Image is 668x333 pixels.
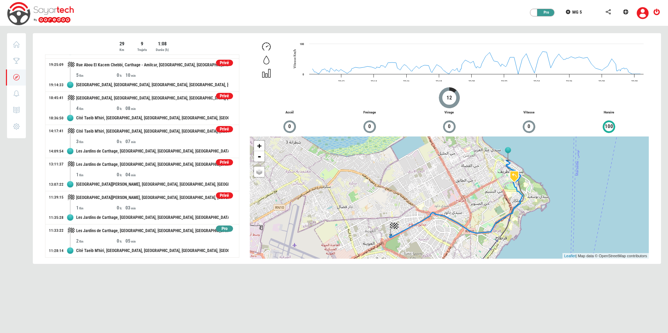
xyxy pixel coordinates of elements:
[125,171,166,178] div: 04
[76,237,117,244] div: 2
[132,40,152,47] div: 9
[300,43,304,46] text: 100
[117,237,125,244] div: 0
[329,110,409,115] p: Freinage
[49,82,64,88] div: 19:14:33
[303,73,304,76] text: 0
[254,141,264,151] a: Zoom in
[76,158,228,171] div: Les Jardins de Carthage, [GEOGRAPHIC_DATA], [GEOGRAPHIC_DATA], [GEOGRAPHIC_DATA], [GEOGRAPHIC_DAT...
[125,138,166,145] div: 07
[389,221,399,236] img: tripview_bf.png
[527,123,531,131] span: 0
[469,80,475,83] text: 22:20
[564,254,576,258] a: Leaflet
[125,105,166,112] div: 08
[125,72,166,79] div: 10
[76,92,228,105] div: [GEOGRAPHIC_DATA], [GEOGRAPHIC_DATA], [GEOGRAPHIC_DATA], [GEOGRAPHIC_DATA], [GEOGRAPHIC_DATA], [G...
[409,110,489,115] p: Virage
[216,93,233,99] div: Privé
[216,192,233,199] div: Privé
[503,147,513,162] img: tripview_af.png
[76,112,228,125] div: Cité Taeib M'hiri, [GEOGRAPHIC_DATA], [GEOGRAPHIC_DATA], [GEOGRAPHIC_DATA], [GEOGRAPHIC_DATA], 20...
[76,191,228,204] div: [GEOGRAPHIC_DATA][PERSON_NAME], [GEOGRAPHIC_DATA], [GEOGRAPHIC_DATA], [GEOGRAPHIC_DATA], [GEOGRAP...
[338,80,344,83] text: 22:12
[604,123,613,131] span: 100
[368,123,371,131] span: 0
[76,138,117,145] div: 3
[117,138,125,145] div: 0
[49,62,64,68] div: 19:25:09
[216,159,233,166] div: Privé
[76,211,228,224] div: Les Jardins de Carthage, [GEOGRAPHIC_DATA], [GEOGRAPHIC_DATA], [GEOGRAPHIC_DATA], [GEOGRAPHIC_DAT...
[506,168,523,185] img: icon_turn_left-99001.png
[371,80,377,83] text: 22:14
[49,116,64,121] div: 18:36:50
[153,40,172,47] div: 1:08
[76,72,117,79] div: 5
[254,151,264,162] a: Zoom out
[533,80,540,83] text: 22:24
[534,9,555,16] div: Pro
[76,224,228,237] div: Les Jardins de Carthage, [GEOGRAPHIC_DATA], [GEOGRAPHIC_DATA], [GEOGRAPHIC_DATA], [GEOGRAPHIC_DAT...
[76,105,117,112] div: 4
[49,128,64,134] div: 14:17:41
[112,40,131,47] div: 29
[501,80,507,83] text: 22:22
[572,9,582,15] span: MG 5
[76,125,228,138] div: Cité Taeib M'hiri, [GEOGRAPHIC_DATA], [GEOGRAPHIC_DATA], [GEOGRAPHIC_DATA], [GEOGRAPHIC_DATA], 20...
[216,225,233,232] div: Pro
[288,123,291,131] span: 0
[293,49,297,68] span: Vitesse Km/h
[125,204,166,211] div: 03
[49,195,64,200] div: 11:39:15
[125,237,166,244] div: 05
[562,253,649,259] div: | Map data © OpenStreetMap contributors
[448,123,451,131] span: 0
[117,72,125,79] div: 0
[153,47,172,53] div: Durée (h)
[49,215,64,221] div: 11:35:28
[250,110,329,115] p: Accél
[631,80,638,83] text: 22:30
[49,182,64,187] div: 13:07:22
[49,162,64,167] div: 13:11:37
[117,204,125,211] div: 0
[76,178,228,191] div: [GEOGRAPHIC_DATA][PERSON_NAME], [GEOGRAPHIC_DATA], [GEOGRAPHIC_DATA], [GEOGRAPHIC_DATA], [GEOGRAP...
[76,59,228,72] div: Rue Abou El Kacem Chebbi, Carthage - Amilcar, [GEOGRAPHIC_DATA], [GEOGRAPHIC_DATA][PERSON_NAME][G...
[49,95,64,101] div: 18:45:41
[117,105,125,112] div: 0
[132,47,152,53] div: Trajets
[216,60,233,66] div: Privé
[566,80,572,83] text: 22:26
[76,204,117,211] div: 1
[76,171,117,178] div: 1
[76,79,228,91] div: [GEOGRAPHIC_DATA], [GEOGRAPHIC_DATA], [GEOGRAPHIC_DATA], [GEOGRAPHIC_DATA], [GEOGRAPHIC_DATA], [G...
[254,166,264,177] a: Layers
[569,110,649,115] p: Horaire
[49,228,64,234] div: 11:33:22
[117,171,125,178] div: 0
[446,94,452,102] span: 12
[76,244,228,257] div: Cité Taeib M'hiri, [GEOGRAPHIC_DATA], [GEOGRAPHIC_DATA], [GEOGRAPHIC_DATA], [GEOGRAPHIC_DATA], 20...
[598,80,605,83] text: 22:28
[49,248,64,254] div: 11:28:14
[436,80,442,83] text: 22:18
[49,149,64,154] div: 14:09:54
[112,47,131,53] div: Km
[76,145,228,158] div: Les Jardins de Carthage, [GEOGRAPHIC_DATA], [GEOGRAPHIC_DATA], [GEOGRAPHIC_DATA], [GEOGRAPHIC_DAT...
[216,126,233,133] div: Privé
[489,110,569,115] p: Vitesse
[403,80,409,83] text: 22:16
